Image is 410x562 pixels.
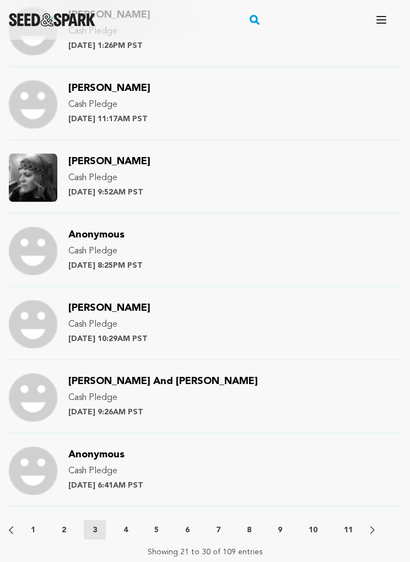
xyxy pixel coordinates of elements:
[53,525,75,536] button: 2
[176,525,198,536] button: 6
[9,227,57,275] img: Support Image
[247,525,251,536] p: 8
[68,376,258,386] span: [PERSON_NAME] And [PERSON_NAME]
[145,525,168,536] button: 5
[68,156,150,166] span: [PERSON_NAME]
[148,547,263,558] p: Showing 21 to 30 of 109 entries
[68,245,143,258] p: Cash Pledge
[84,520,106,540] button: 3
[68,480,143,491] p: [DATE] 6:41AM PST
[68,83,150,93] span: [PERSON_NAME]
[269,525,291,536] button: 9
[68,230,125,240] span: Anonymous
[207,525,229,536] button: 7
[68,98,150,111] p: Cash Pledge
[68,187,150,198] p: [DATE] 9:52AM PST
[68,450,125,460] span: Anonymous
[68,318,150,331] p: Cash Pledge
[68,464,143,478] p: Cash Pledge
[68,260,143,271] p: [DATE] 8:25PM PST
[68,158,150,166] a: [PERSON_NAME]
[9,374,57,422] img: Support Image
[62,525,66,536] p: 2
[154,525,159,536] p: 5
[185,525,190,536] p: 6
[309,525,317,536] p: 10
[68,231,125,240] a: Anonymous
[335,525,362,536] button: 11
[68,333,150,344] p: [DATE] 10:29AM PST
[68,303,150,313] span: [PERSON_NAME]
[9,13,95,26] a: Seed&Spark Homepage
[9,447,57,495] img: Support Image
[31,525,35,536] p: 1
[9,80,57,129] img: Support Image
[68,171,150,185] p: Cash Pledge
[93,525,97,536] p: 3
[9,13,95,26] img: Seed&Spark Logo Dark Mode
[68,451,125,460] a: Anonymous
[278,525,282,536] p: 9
[68,84,150,93] a: [PERSON_NAME]
[300,525,326,536] button: 10
[9,154,57,202] img: Support Image
[22,525,44,536] button: 1
[68,391,258,404] p: Cash Pledge
[68,114,150,125] p: [DATE] 11:17AM PST
[68,407,258,418] p: [DATE] 9:26AM PST
[68,40,150,51] p: [DATE] 1:26PM PST
[216,525,220,536] p: 7
[9,300,57,349] img: Support Image
[115,525,137,536] button: 4
[344,525,353,536] p: 11
[123,525,128,536] p: 4
[68,377,258,386] a: [PERSON_NAME] And [PERSON_NAME]
[68,304,150,313] a: [PERSON_NAME]
[238,525,260,536] button: 8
